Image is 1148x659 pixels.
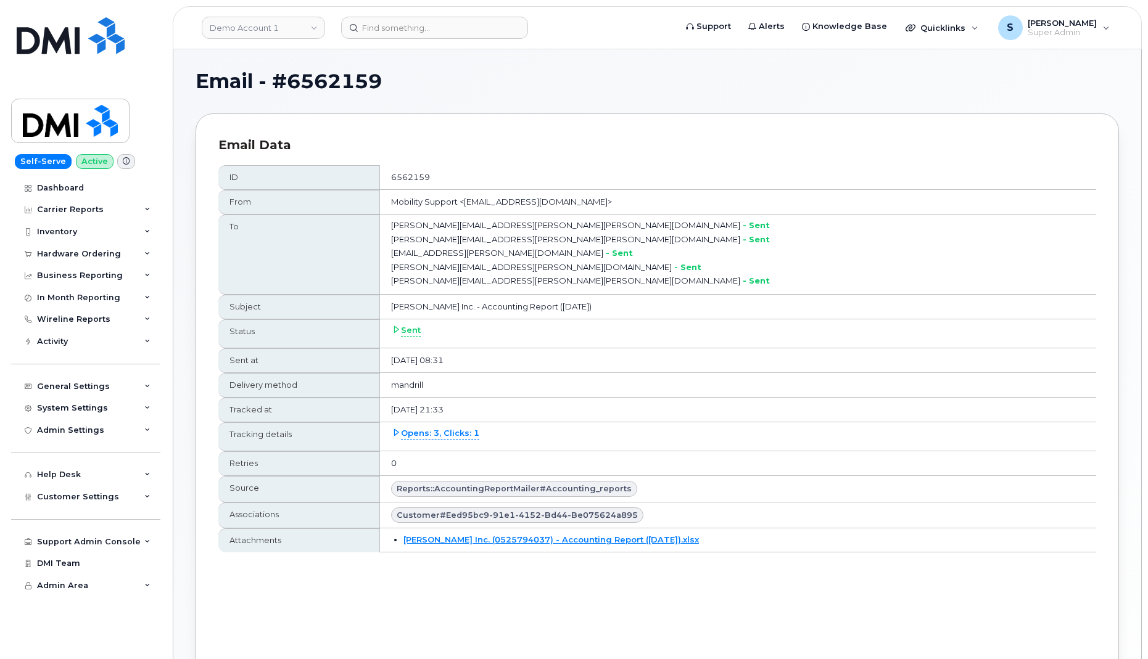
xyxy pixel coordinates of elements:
span: [EMAIL_ADDRESS][PERSON_NAME][DOMAIN_NAME] [391,248,603,258]
b: - sent [674,262,701,272]
b: - sent [606,248,633,258]
td: [DATE] 08:31 [380,348,1096,373]
span: Opens: 3, Clicks: 1 [401,427,479,440]
th: Associations [218,502,380,529]
th: Subject [218,295,380,319]
th: Tracking details [218,422,380,451]
th: Retries [218,451,380,476]
th: Tracked at [218,398,380,422]
b: - sent [743,234,770,244]
th: Sent at [218,348,380,373]
div: Email Data [218,136,1096,154]
span: [PERSON_NAME][EMAIL_ADDRESS][PERSON_NAME][PERSON_NAME][DOMAIN_NAME] [391,234,740,244]
span: [PERSON_NAME][EMAIL_ADDRESS][PERSON_NAME][DOMAIN_NAME] [391,262,672,272]
span: Reports::AccountingReportMailer#accounting_reports [397,483,632,494]
td: 0 [380,451,1096,476]
th: From [218,190,380,215]
th: Source [218,476,380,502]
td: [DATE] 21:33 [380,398,1096,422]
th: Delivery method [218,373,380,398]
span: [PERSON_NAME][EMAIL_ADDRESS][PERSON_NAME][PERSON_NAME][DOMAIN_NAME] [391,276,740,285]
th: To [218,215,380,295]
b: - sent [743,220,770,230]
span: sent [401,324,421,337]
th: Attachments [218,528,380,552]
td: [PERSON_NAME] Inc. - Accounting Report ([DATE]) [380,295,1096,319]
span: [PERSON_NAME][EMAIL_ADDRESS][PERSON_NAME][PERSON_NAME][DOMAIN_NAME] [391,220,740,230]
b: - sent [743,276,770,285]
th: ID [218,165,380,190]
span: Customer#eed95bc9-91e1-4152-bd44-be075624a895 [397,509,638,521]
span: Email - #6562159 [196,72,382,91]
th: Status [218,319,380,348]
td: mandrill [380,373,1096,398]
td: Mobility Support <[EMAIL_ADDRESS][DOMAIN_NAME]> [380,190,1096,215]
td: 6562159 [380,165,1096,190]
a: [PERSON_NAME] Inc. (0525794037) - Accounting Report ([DATE]).xlsx [403,534,699,544]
